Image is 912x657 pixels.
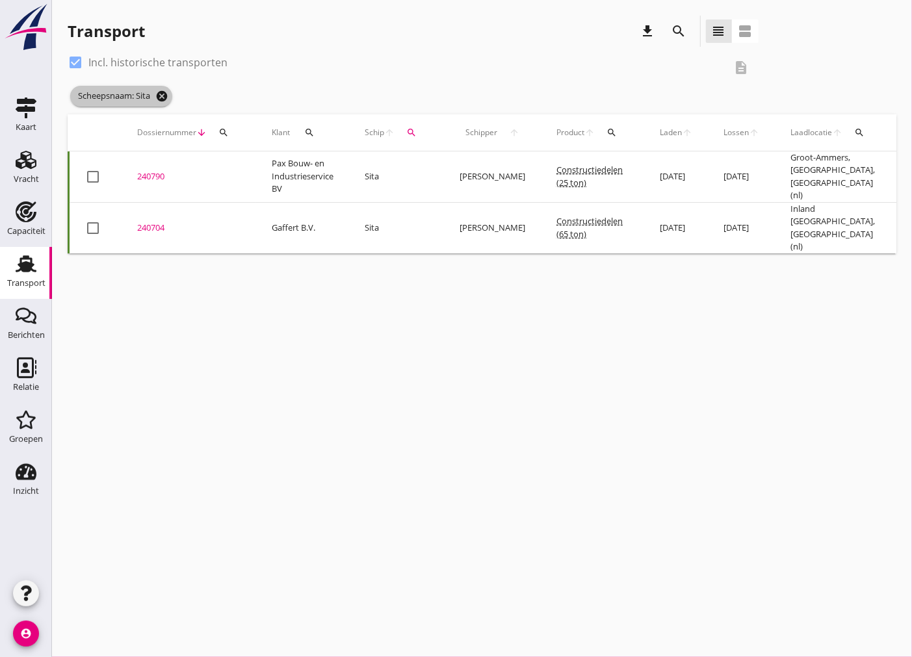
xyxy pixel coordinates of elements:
div: Transport [68,21,145,42]
span: Product [556,127,584,138]
i: arrow_upward [384,127,395,138]
td: Inland [GEOGRAPHIC_DATA], [GEOGRAPHIC_DATA] (nl) [775,202,892,253]
i: search [218,127,229,138]
i: view_agenda [738,23,753,39]
img: logo-small.a267ee39.svg [3,3,49,51]
div: 240704 [137,222,241,235]
td: [DATE] [708,151,775,203]
div: Capaciteit [7,227,46,235]
i: arrow_upward [682,127,692,138]
i: download [640,23,656,39]
div: Berichten [8,331,45,339]
td: Groot-Ammers, [GEOGRAPHIC_DATA], [GEOGRAPHIC_DATA] (nl) [775,151,892,203]
span: Laden [660,127,682,138]
div: Relatie [13,383,39,391]
i: arrow_upward [832,127,842,138]
i: search [606,127,617,138]
td: Sita [349,202,444,253]
i: arrow_downward [196,127,207,138]
td: [DATE] [644,202,708,253]
div: Transport [7,279,46,287]
label: Incl. historische transporten [88,56,228,69]
i: arrow_upward [584,127,595,138]
i: search [304,127,315,138]
td: [DATE] [644,151,708,203]
td: [PERSON_NAME] [444,151,541,203]
td: Gaffert B.V. [256,202,349,253]
span: Dossiernummer [137,127,196,138]
i: search [671,23,687,39]
span: Scheepsnaam: Sita [70,86,172,107]
span: Constructiedelen (65 ton) [556,215,623,240]
div: Inzicht [13,487,39,495]
td: Pax Bouw- en Industrieservice BV [256,151,349,203]
span: Schipper [460,127,503,138]
div: Groepen [9,435,43,443]
span: Laadlocatie [790,127,832,138]
i: account_circle [13,621,39,647]
i: arrow_upward [749,127,759,138]
td: [PERSON_NAME] [444,202,541,253]
span: Schip [365,127,384,138]
span: Lossen [723,127,749,138]
td: [DATE] [708,202,775,253]
div: Kaart [16,123,36,131]
i: cancel [155,90,168,103]
i: search [854,127,865,138]
i: search [406,127,417,138]
span: Constructiedelen (25 ton) [556,164,623,188]
div: 240790 [137,170,241,183]
div: Klant [272,117,333,148]
i: arrow_upward [503,127,525,138]
div: Vracht [14,175,39,183]
td: Sita [349,151,444,203]
i: view_headline [711,23,727,39]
